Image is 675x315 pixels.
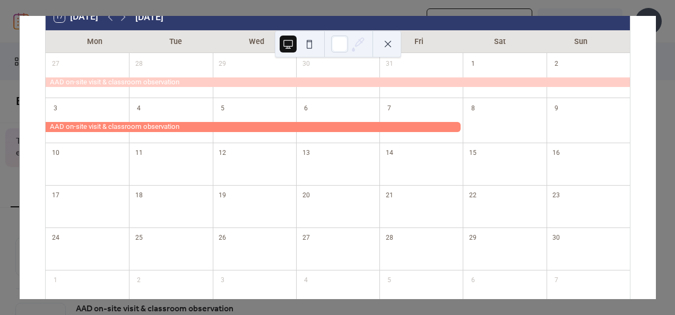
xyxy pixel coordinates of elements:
div: 14 [383,146,396,159]
div: 28 [133,57,145,70]
div: 28 [383,231,396,244]
div: 18 [133,189,145,202]
div: 4 [133,102,145,115]
div: 27 [299,231,312,244]
div: 1 [466,57,479,70]
div: 31 [383,57,396,70]
div: 3 [49,102,62,115]
div: Mon [54,31,135,52]
div: Wed [216,31,297,52]
div: 7 [550,274,562,286]
div: AAD on-site visit & classroom observation [46,122,463,132]
div: 30 [550,231,562,244]
div: 5 [383,274,396,286]
div: Tue [135,31,217,52]
div: Sat [460,31,541,52]
div: Fri [378,31,460,52]
div: 11 [133,146,145,159]
div: 6 [299,102,312,115]
div: 22 [466,189,479,202]
div: 2 [133,274,145,286]
div: 24 [49,231,62,244]
div: 15 [466,146,479,159]
div: 13 [299,146,312,159]
div: 12 [216,146,229,159]
div: 1 [49,274,62,286]
div: 30 [299,57,312,70]
div: 6 [466,274,479,286]
div: 26 [216,231,229,244]
div: 5 [216,102,229,115]
div: 8 [466,102,479,115]
div: 2 [550,57,562,70]
div: 3 [216,274,229,286]
div: 27 [49,57,62,70]
div: 7 [383,102,396,115]
div: 25 [133,231,145,244]
div: 20 [299,189,312,202]
div: 29 [466,231,479,244]
div: 17 [49,189,62,202]
div: 10 [49,146,62,159]
div: 9 [550,102,562,115]
div: AAD on-site visit & classroom observation [46,77,630,87]
div: 16 [550,146,562,159]
div: 19 [216,189,229,202]
div: 23 [550,189,562,202]
div: Sun [540,31,621,52]
div: 29 [216,57,229,70]
div: 4 [299,274,312,286]
div: 21 [383,189,396,202]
